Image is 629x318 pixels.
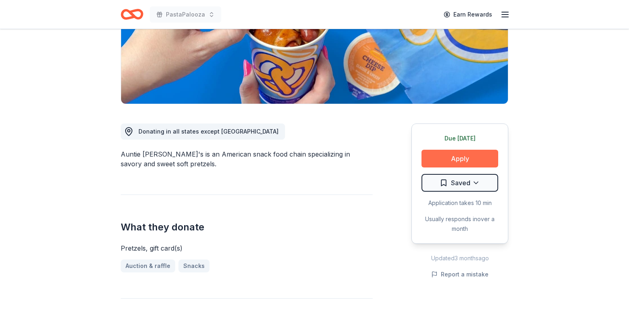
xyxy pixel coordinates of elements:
a: Earn Rewards [439,7,497,22]
a: Home [121,5,143,24]
button: Report a mistake [431,270,489,279]
span: PastaPalooza [166,10,205,19]
div: Due [DATE] [421,134,498,143]
button: PastaPalooza [150,6,221,23]
div: Application takes 10 min [421,198,498,208]
div: Pretzels, gift card(s) [121,243,373,253]
div: Usually responds in over a month [421,214,498,234]
a: Snacks [178,259,210,272]
button: Apply [421,150,498,167]
button: Saved [421,174,498,192]
span: Donating in all states except [GEOGRAPHIC_DATA] [138,128,279,135]
div: Auntie [PERSON_NAME]'s is an American snack food chain specializing in savory and sweet soft pret... [121,149,373,169]
h2: What they donate [121,221,373,234]
div: Updated 3 months ago [411,253,508,263]
span: Saved [451,178,470,188]
a: Auction & raffle [121,259,175,272]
